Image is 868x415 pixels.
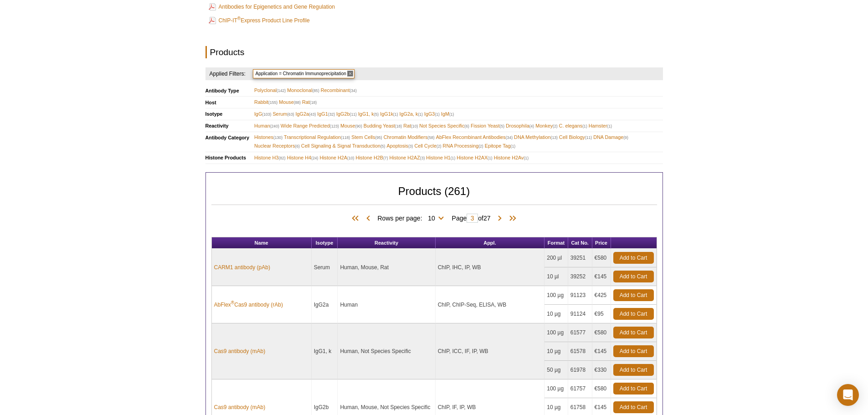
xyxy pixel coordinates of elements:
[254,154,286,162] span: Histone H3
[321,86,357,95] span: Recombinant
[205,46,576,58] h2: Products
[395,124,402,128] span: (18)
[231,300,234,305] sup: ®
[254,133,282,142] span: Histones
[436,249,545,286] td: ChIP, IHC, IP, WB
[436,237,545,249] th: Appl.
[559,122,587,130] span: C. elegans
[426,154,455,162] span: Histone H1
[312,323,338,379] td: IgG1, k
[613,308,654,320] a: Add to Cart
[287,154,318,162] span: Histone H4
[253,69,354,78] span: Application = Chromatin Immunoprecipitation
[420,156,425,160] span: (3)
[355,124,362,128] span: (90)
[393,112,398,117] span: (1)
[295,144,300,149] span: (6)
[350,112,357,117] span: (11)
[504,214,518,223] span: Last Page
[408,144,413,149] span: (3)
[589,122,612,130] span: Hamster
[309,112,316,117] span: (43)
[529,124,534,128] span: (4)
[524,156,529,160] span: (1)
[377,213,447,222] span: Rows per page:
[328,112,335,117] span: (32)
[449,112,454,117] span: (1)
[212,237,312,249] th: Name
[340,122,362,130] span: Mouse
[214,403,266,411] a: Cas9 antibody (mAb)
[209,1,335,12] a: Antibodies for Epigenetics and Gene Regulation
[254,110,272,118] span: IgG
[837,384,859,406] div: Open Intercom Messenger
[312,249,338,286] td: Serum
[441,110,454,118] span: IgM
[607,124,612,128] span: (1)
[544,323,568,342] td: 100 µg
[338,249,435,286] td: Human, Mouse, Rat
[437,144,442,149] span: (2)
[403,122,418,130] span: Rat
[485,142,515,150] span: Epitope Tag
[364,214,373,223] span: Previous Page
[211,187,657,205] h2: Products (261)
[414,142,441,150] span: Cell Cycle
[338,286,435,323] td: Human
[287,112,294,117] span: (63)
[436,323,545,379] td: ChIP, ICC, IF, IP, WB
[205,132,254,152] th: Antibody Category
[544,305,568,323] td: 10 µg
[568,361,592,379] td: 61978
[424,110,440,118] span: IgG3
[254,98,277,107] span: Rabbit
[592,305,611,323] td: €95
[593,133,628,142] span: DNA Damage
[488,156,493,160] span: (1)
[312,88,319,93] span: (85)
[270,124,279,128] span: (240)
[268,100,277,105] span: (155)
[544,379,568,398] td: 100 µg
[262,112,271,117] span: (103)
[613,401,654,413] a: Add to Cart
[592,286,611,305] td: €425
[551,135,558,140] span: (13)
[483,215,491,222] span: 27
[277,88,286,93] span: (142)
[205,152,254,164] th: Histone Products
[494,154,529,162] span: Histone H2Av
[374,112,379,117] span: (5)
[302,98,317,107] span: Rat
[544,237,568,249] th: Format
[506,122,534,130] span: Drosophila
[464,124,469,128] span: (6)
[478,144,483,149] span: (2)
[613,271,654,282] a: Add to Cart
[500,124,505,128] span: (5)
[613,252,654,264] a: Add to Cart
[435,112,440,117] span: (1)
[592,323,611,342] td: €580
[457,154,492,162] span: Histone H2AX
[568,342,592,361] td: 61578
[568,237,592,249] th: Cat No.
[447,214,495,223] span: Page of
[254,122,279,130] span: Human
[350,214,364,223] span: First Page
[294,100,301,105] span: (88)
[349,88,356,93] span: (34)
[592,237,611,249] th: Price
[419,122,469,130] span: Not Species Specific
[495,214,504,223] span: Next Page
[364,122,402,130] span: Budding Yeast
[592,342,611,361] td: €145
[278,156,285,160] span: (82)
[311,156,318,160] span: (24)
[613,383,654,395] a: Add to Cart
[312,286,338,323] td: IgG2a
[205,85,254,96] th: Antibody Type
[592,249,611,267] td: €580
[284,133,350,142] span: Transcriptional Regulation
[380,144,385,149] span: (5)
